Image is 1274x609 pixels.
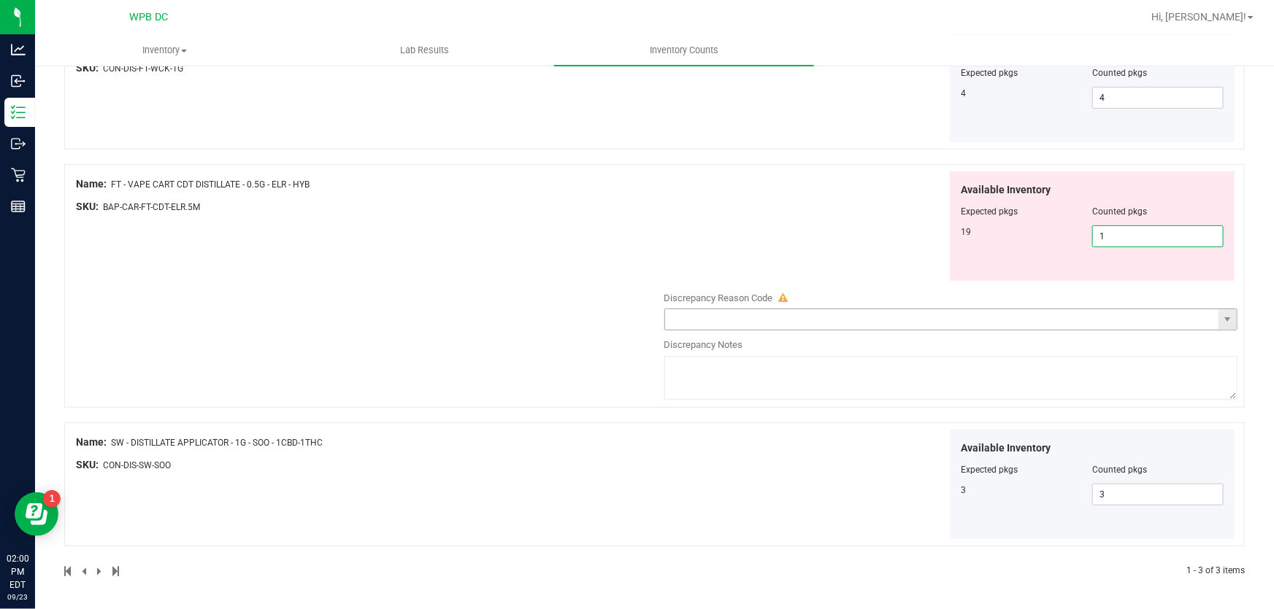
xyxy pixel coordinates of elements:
a: Lab Results [295,35,555,66]
span: 19 [961,227,971,237]
div: Discrepancy Notes [664,338,1238,352]
inline-svg: Outbound [11,136,26,151]
span: Counted pkgs [1092,68,1147,78]
span: Name: [76,178,107,190]
span: Inventory Counts [630,44,738,57]
span: SKU: [76,201,99,212]
a: Inventory Counts [554,35,814,66]
span: SKU: [76,62,99,74]
span: Available Inventory [961,182,1051,198]
span: Counted pkgs [1092,206,1147,217]
input: 4 [1093,88,1223,108]
span: Move to first page [64,566,73,576]
span: Expected pkgs [961,68,1018,78]
inline-svg: Inventory [11,105,26,120]
iframe: Resource center unread badge [43,490,61,508]
p: 02:00 PM EDT [7,552,28,591]
inline-svg: Retail [11,168,26,182]
span: Expected pkgs [961,465,1018,475]
span: Hi, [PERSON_NAME]! [1151,11,1246,23]
span: Next [97,566,104,576]
span: Available Inventory [961,441,1051,456]
span: Inventory [36,44,294,57]
span: Previous [82,566,88,576]
span: WPB DC [130,11,169,23]
a: Inventory [35,35,295,66]
span: select [1219,309,1237,330]
span: CON-DIS-SW-SOO [103,460,171,470]
span: Move to last page [112,566,119,576]
span: SKU: [76,459,99,470]
inline-svg: Reports [11,199,26,214]
span: 3 [961,485,966,495]
span: 4 [961,88,966,98]
span: Name: [76,436,107,448]
span: BAP-CAR-FT-CDT-ELR.5M [103,202,200,212]
inline-svg: Analytics [11,42,26,57]
span: Counted pkgs [1092,465,1147,475]
span: FT - VAPE CART CDT DISTILLATE - 0.5G - ELR - HYB [111,179,310,190]
span: 1 - 3 of 3 items [1186,565,1245,575]
span: Expected pkgs [961,206,1018,217]
span: Discrepancy Reason Code [664,292,773,303]
inline-svg: Inbound [11,74,26,88]
span: SW - DISTILLATE APPLICATOR - 1G - SOO - 1CBD-1THC [111,438,323,448]
iframe: Resource center [15,492,58,536]
span: CON-DIS-FT-WCK-1G [103,63,183,74]
p: 09/23 [7,591,28,602]
input: 3 [1093,484,1223,505]
span: Lab Results [380,44,469,57]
